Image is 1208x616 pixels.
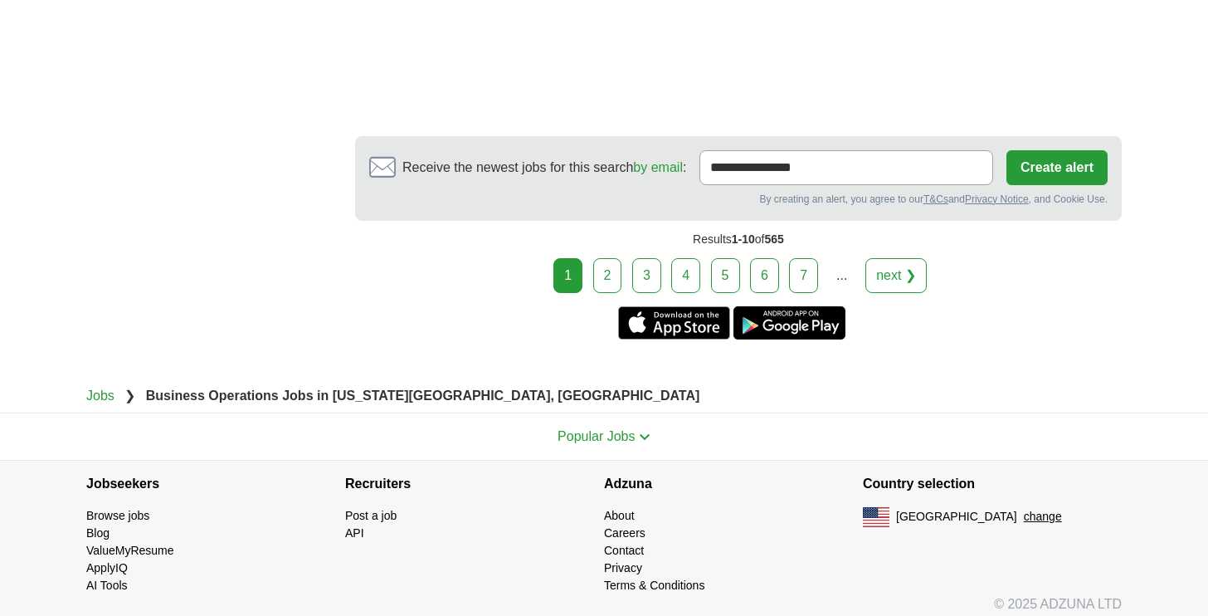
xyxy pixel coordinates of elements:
a: Privacy [604,561,642,574]
span: 1-10 [732,232,755,246]
a: Blog [86,526,110,540]
div: By creating an alert, you agree to our and , and Cookie Use. [369,192,1108,207]
a: 3 [632,258,661,293]
a: ValueMyResume [86,544,174,557]
a: by email [633,160,683,174]
a: Terms & Conditions [604,579,704,592]
span: [GEOGRAPHIC_DATA] [896,508,1017,526]
a: Post a job [345,509,397,522]
a: Jobs [86,389,114,403]
h4: Country selection [863,461,1122,507]
img: toggle icon [639,433,650,441]
a: Privacy Notice [965,193,1029,205]
a: T&Cs [923,193,948,205]
a: 2 [593,258,622,293]
a: next ❯ [865,258,927,293]
a: Browse jobs [86,509,149,522]
img: US flag [863,507,889,527]
span: 565 [765,232,784,246]
strong: Business Operations Jobs in [US_STATE][GEOGRAPHIC_DATA], [GEOGRAPHIC_DATA] [146,389,700,403]
a: 7 [789,258,818,293]
a: 5 [711,258,740,293]
a: API [345,526,364,540]
button: Create alert [1006,150,1108,185]
a: 6 [750,258,779,293]
a: ApplyIQ [86,561,128,574]
a: Get the Android app [733,306,845,340]
a: AI Tools [86,579,128,592]
a: Careers [604,526,645,540]
a: 4 [671,258,700,293]
div: Results of [355,221,1122,258]
div: 1 [553,258,582,293]
a: Get the iPhone app [618,306,730,340]
div: ... [826,259,859,292]
a: Contact [604,544,644,557]
span: ❯ [124,389,135,403]
span: Receive the newest jobs for this search : [402,158,686,178]
a: About [604,509,635,522]
span: Popular Jobs [558,429,635,443]
button: change [1024,508,1062,526]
